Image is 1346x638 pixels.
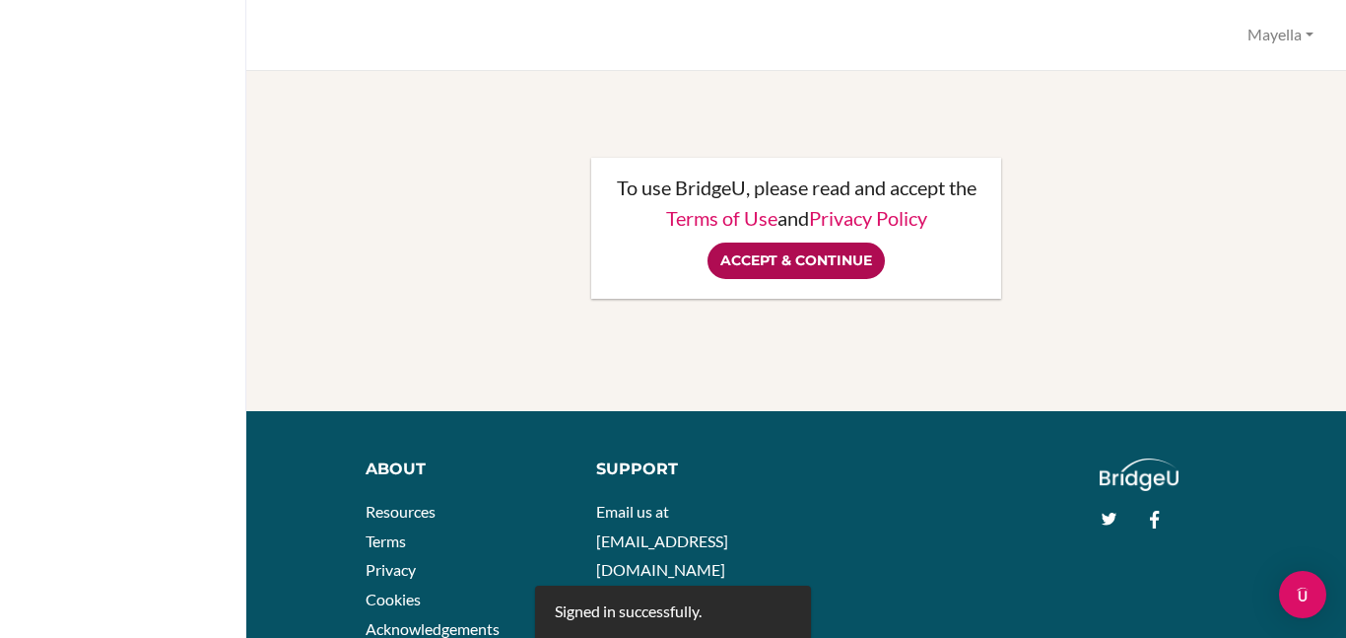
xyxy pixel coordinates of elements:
div: Support [596,459,782,481]
p: To use BridgeU, please read and accept the [611,177,982,197]
a: Terms of Use [666,206,777,230]
a: Privacy Policy [809,206,927,230]
img: logo_white@2x-f4f0deed5e89b7ecb1c2cc34c3e3d731f90f0f143d5ea2071677605dd97b5244.png [1100,459,1179,491]
input: Accept & Continue [707,243,885,279]
div: About [366,459,566,481]
a: Resources [366,502,436,521]
a: Email us at [EMAIL_ADDRESS][DOMAIN_NAME] [596,502,728,579]
a: Terms [366,532,406,550]
div: Open Intercom Messenger [1279,571,1326,618]
button: Mayella [1239,17,1322,53]
p: and [611,208,982,228]
div: Signed in successfully. [555,601,702,623]
a: Privacy [366,560,416,579]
